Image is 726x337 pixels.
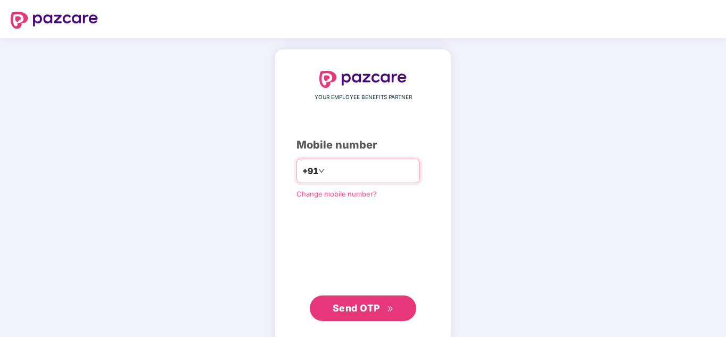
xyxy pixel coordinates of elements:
div: Mobile number [296,137,430,153]
span: YOUR EMPLOYEE BENEFITS PARTNER [315,93,412,102]
img: logo [11,12,98,29]
img: logo [319,71,407,88]
span: down [318,168,325,174]
span: +91 [302,165,318,178]
a: Change mobile number? [296,190,377,198]
span: double-right [387,306,394,313]
button: Send OTPdouble-right [310,295,416,321]
span: Send OTP [333,302,380,314]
